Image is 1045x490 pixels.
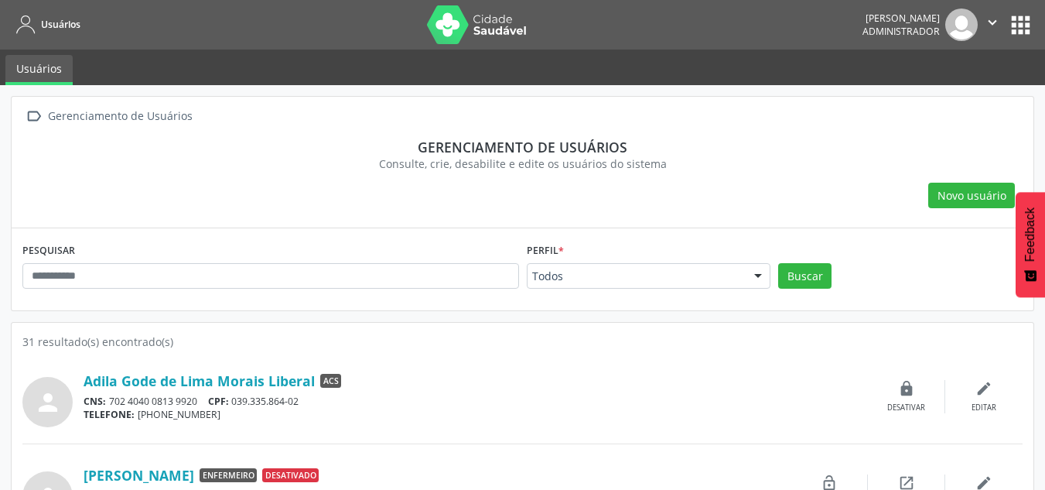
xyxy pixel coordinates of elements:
[320,374,341,388] span: ACS
[33,156,1012,172] div: Consulte, crie, desabilite e edite os usuários do sistema
[778,263,832,290] button: Buscar
[532,269,739,284] span: Todos
[937,187,1006,204] span: Novo usuário
[928,183,1015,209] button: Novo usuário
[984,14,1001,31] i: 
[5,55,73,85] a: Usuários
[84,467,194,484] a: [PERSON_NAME]
[11,12,80,37] a: Usuários
[84,395,106,408] span: CNS:
[972,403,996,413] div: Editar
[262,468,319,482] span: Desativado
[1016,192,1045,297] button: Feedback - Mostrar pesquisa
[200,468,257,482] span: Enfermeiro
[527,239,564,263] label: Perfil
[887,403,925,413] div: Desativar
[22,105,45,128] i: 
[84,408,135,421] span: TELEFONE:
[22,105,195,128] a:  Gerenciamento de Usuários
[84,395,868,408] div: 702 4040 0813 9920 039.335.864-02
[978,9,1007,41] button: 
[33,139,1012,156] div: Gerenciamento de usuários
[41,18,80,31] span: Usuários
[975,380,992,397] i: edit
[208,395,229,408] span: CPF:
[84,372,315,389] a: Adila Gode de Lima Morais Liberal
[862,25,940,38] span: Administrador
[45,105,195,128] div: Gerenciamento de Usuários
[862,12,940,25] div: [PERSON_NAME]
[898,380,915,397] i: lock
[34,389,62,416] i: person
[22,334,1023,350] div: 31 resultado(s) encontrado(s)
[945,9,978,41] img: img
[22,239,75,263] label: PESQUISAR
[1007,12,1034,39] button: apps
[1023,207,1037,262] span: Feedback
[84,408,868,421] div: [PHONE_NUMBER]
